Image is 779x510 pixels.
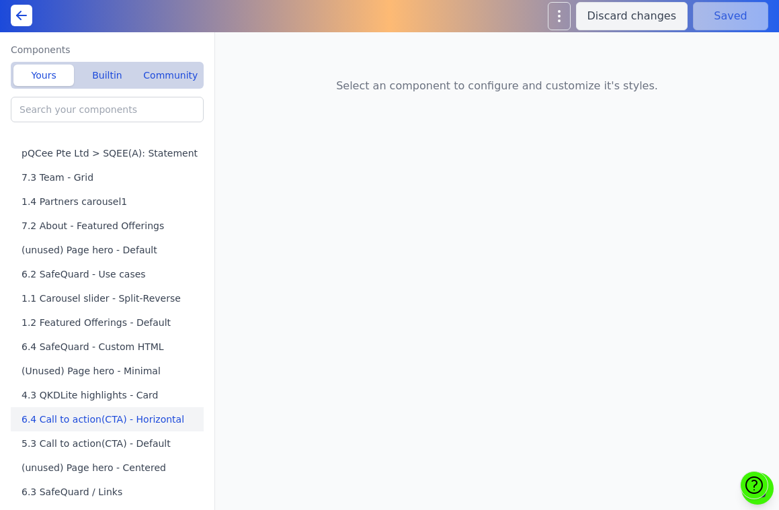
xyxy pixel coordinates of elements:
button: pQCee Pte Ltd > SQEE(A): Statement [11,141,209,165]
button: 5.3 Call to action(CTA) - Default [11,431,209,456]
button: Saved [693,2,768,30]
button: 6.4 SafeQuard - Custom HTML [11,335,209,359]
button: 7.2 About - Featured Offerings [11,214,209,238]
button: Builtin [77,65,137,86]
button: 4.3 QKDLite highlights - Card [11,383,209,407]
button: 6.2 SafeQuard - Use cases [11,262,209,286]
button: 6.4 Call to action(CTA) - Horizontal [11,407,209,431]
button: Discard changes [576,2,688,30]
button: 7.3 Team - Grid [11,165,209,189]
button: Yours [13,65,74,86]
button: 1.2 Featured Offerings - Default [11,310,209,335]
button: 6.3 SafeQuard / Links [11,480,209,504]
button: 1.1 Carousel slider - Split-Reverse [11,286,209,310]
input: Search your components [11,97,204,122]
button: 1.4 Partners carousel1 [11,189,209,214]
button: Community [140,65,201,86]
p: Select an component to configure and customize it's styles. [336,78,658,94]
button: (unused) Page hero - Centered [11,456,209,480]
button: (Unused) Page hero - Minimal [11,359,209,383]
button: (unused) Page hero - Default [11,238,209,262]
label: Components [11,43,204,56]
